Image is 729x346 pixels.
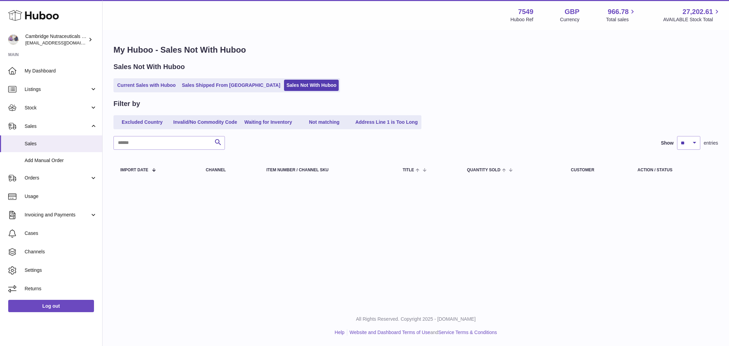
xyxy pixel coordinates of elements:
[179,80,283,91] a: Sales Shipped From [GEOGRAPHIC_DATA]
[241,117,296,128] a: Waiting for Inventory
[438,330,497,335] a: Service Terms & Conditions
[171,117,240,128] a: Invalid/No Commodity Code
[113,62,185,71] h2: Sales Not With Huboo
[661,140,674,146] label: Show
[25,123,90,130] span: Sales
[637,168,711,172] div: Action / Status
[25,193,97,200] span: Usage
[284,80,339,91] a: Sales Not With Huboo
[25,249,97,255] span: Channels
[683,7,713,16] span: 27,202.61
[608,7,629,16] span: 966.78
[560,16,580,23] div: Currency
[571,168,624,172] div: Customer
[8,300,94,312] a: Log out
[25,175,90,181] span: Orders
[25,40,100,45] span: [EMAIL_ADDRESS][DOMAIN_NAME]
[113,44,718,55] h1: My Huboo - Sales Not With Huboo
[565,7,579,16] strong: GBP
[347,329,497,336] li: and
[606,7,636,23] a: 966.78 Total sales
[467,168,500,172] span: Quantity Sold
[25,86,90,93] span: Listings
[108,316,724,322] p: All Rights Reserved. Copyright 2025 - [DOMAIN_NAME]
[113,99,140,108] h2: Filter by
[25,33,87,46] div: Cambridge Nutraceuticals Ltd
[25,230,97,237] span: Cases
[25,157,97,164] span: Add Manual Order
[704,140,718,146] span: entries
[115,117,170,128] a: Excluded Country
[25,267,97,274] span: Settings
[297,117,352,128] a: Not matching
[25,212,90,218] span: Invoicing and Payments
[25,68,97,74] span: My Dashboard
[350,330,430,335] a: Website and Dashboard Terms of Use
[120,168,148,172] span: Import date
[115,80,178,91] a: Current Sales with Huboo
[518,7,534,16] strong: 7549
[663,16,721,23] span: AVAILABLE Stock Total
[606,16,636,23] span: Total sales
[335,330,345,335] a: Help
[25,141,97,147] span: Sales
[25,285,97,292] span: Returns
[266,168,389,172] div: Item Number / Channel SKU
[511,16,534,23] div: Huboo Ref
[353,117,420,128] a: Address Line 1 is Too Long
[206,168,253,172] div: Channel
[403,168,414,172] span: Title
[25,105,90,111] span: Stock
[663,7,721,23] a: 27,202.61 AVAILABLE Stock Total
[8,35,18,45] img: qvc@camnutra.com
